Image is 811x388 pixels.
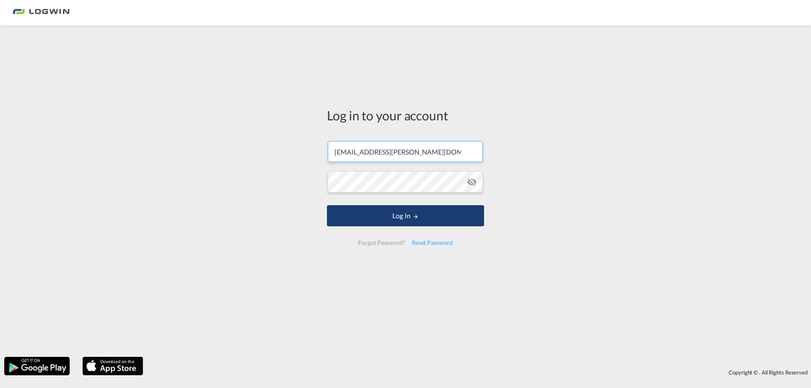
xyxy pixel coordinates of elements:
md-icon: icon-eye-off [467,177,477,187]
div: Copyright © . All Rights Reserved [147,365,811,380]
div: Reset Password [408,235,456,250]
img: bc73a0e0d8c111efacd525e4c8ad7d32.png [13,3,70,22]
button: LOGIN [327,205,484,226]
input: Enter email/phone number [328,141,483,162]
img: google.png [3,356,71,376]
div: Forgot Password? [355,235,408,250]
div: Log in to your account [327,106,484,124]
img: apple.png [82,356,144,376]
